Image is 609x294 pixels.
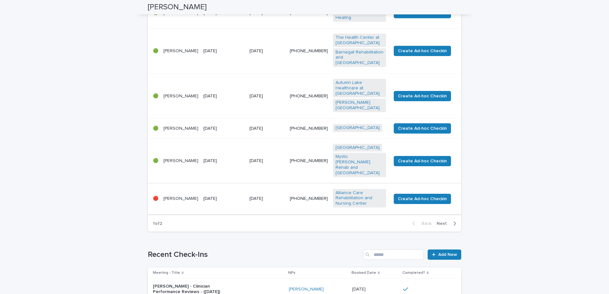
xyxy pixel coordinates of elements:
a: [GEOGRAPHIC_DATA] [336,125,380,131]
tr: 🟢[PERSON_NAME][DATE][DATE][PHONE_NUMBER][GEOGRAPHIC_DATA] Mystic [PERSON_NAME] Rehab and [GEOGRAP... [148,138,461,184]
tr: 🔴[PERSON_NAME][DATE][DATE][PHONE_NUMBER]Alliance Care Rehabilitation and Nursing Center Create Ad... [148,184,461,214]
span: Create Ad-hoc Checkin [398,48,447,54]
a: [PERSON_NAME][GEOGRAPHIC_DATA] [336,100,384,111]
span: Next [437,221,451,226]
p: Completed? [402,269,425,276]
a: [PHONE_NUMBER] [290,196,328,201]
p: [DATE] [203,48,244,54]
span: Create Ad-hoc Checkin [398,196,447,202]
a: Alliance Care Rehabilitation and Nursing Center [336,190,384,206]
span: Create Ad-hoc Checkin [398,93,447,99]
input: Search [363,249,424,260]
p: 🟢 [153,48,158,54]
p: [DATE] [249,196,285,201]
p: [DATE] [203,126,244,131]
p: Booked Date [352,269,376,276]
a: [GEOGRAPHIC_DATA] [336,145,380,151]
a: [PHONE_NUMBER] [290,159,328,163]
a: [PHONE_NUMBER] [290,126,328,131]
p: 🟢 [153,126,158,131]
p: [DATE] [249,126,285,131]
a: Autumn Lake Healthcare at [GEOGRAPHIC_DATA] [336,80,384,96]
p: [DATE] [249,158,285,164]
p: [PERSON_NAME] [163,196,198,201]
p: [PERSON_NAME] [163,48,198,54]
tr: 🟢[PERSON_NAME][DATE][DATE][PHONE_NUMBER]Autumn Lake Healthcare at [GEOGRAPHIC_DATA] [PERSON_NAME]... [148,73,461,118]
a: [PHONE_NUMBER] [290,49,328,53]
a: Mystic [PERSON_NAME] Rehab and [GEOGRAPHIC_DATA] [336,154,384,176]
span: Create Ad-hoc Checkin [398,125,447,132]
p: [DATE] [352,285,367,292]
h2: [PERSON_NAME] [148,3,207,12]
p: [PERSON_NAME] [163,94,198,99]
button: Create Ad-hoc Checkin [394,194,451,204]
p: [DATE] [203,196,244,201]
p: [DATE] [249,48,285,54]
p: [PERSON_NAME] [163,126,198,131]
a: [PERSON_NAME] [289,287,324,292]
a: [PHONE_NUMBER] [290,94,328,98]
button: Create Ad-hoc Checkin [394,123,451,134]
p: [DATE] [203,158,244,164]
button: Back [407,221,434,226]
button: Create Ad-hoc Checkin [394,91,451,101]
button: Create Ad-hoc Checkin [394,156,451,166]
a: Barnegat Rehabilitation and [GEOGRAPHIC_DATA] [336,50,384,66]
p: NPs [288,269,296,276]
button: Next [434,221,461,226]
a: The Health Center at [GEOGRAPHIC_DATA] [336,35,384,46]
button: Create Ad-hoc Checkin [394,46,451,56]
p: 🔴 [153,196,158,201]
p: 🟢 [153,158,158,164]
tr: 🟢[PERSON_NAME][DATE][DATE][PHONE_NUMBER][GEOGRAPHIC_DATA] Create Ad-hoc Checkin [148,118,461,138]
tr: 🟢[PERSON_NAME][DATE][DATE][PHONE_NUMBER]The Health Center at [GEOGRAPHIC_DATA] Barnegat Rehabilit... [148,28,461,73]
h1: Recent Check-Ins [148,250,360,259]
p: Meeting - Title [153,269,180,276]
p: [DATE] [203,94,244,99]
p: 1 of 2 [148,216,167,232]
a: Add New [428,249,461,260]
p: 🟢 [153,94,158,99]
p: [DATE] [249,94,285,99]
p: [PERSON_NAME] [163,158,198,164]
span: Create Ad-hoc Checkin [398,158,447,164]
span: Add New [438,252,457,257]
span: Back [418,221,431,226]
